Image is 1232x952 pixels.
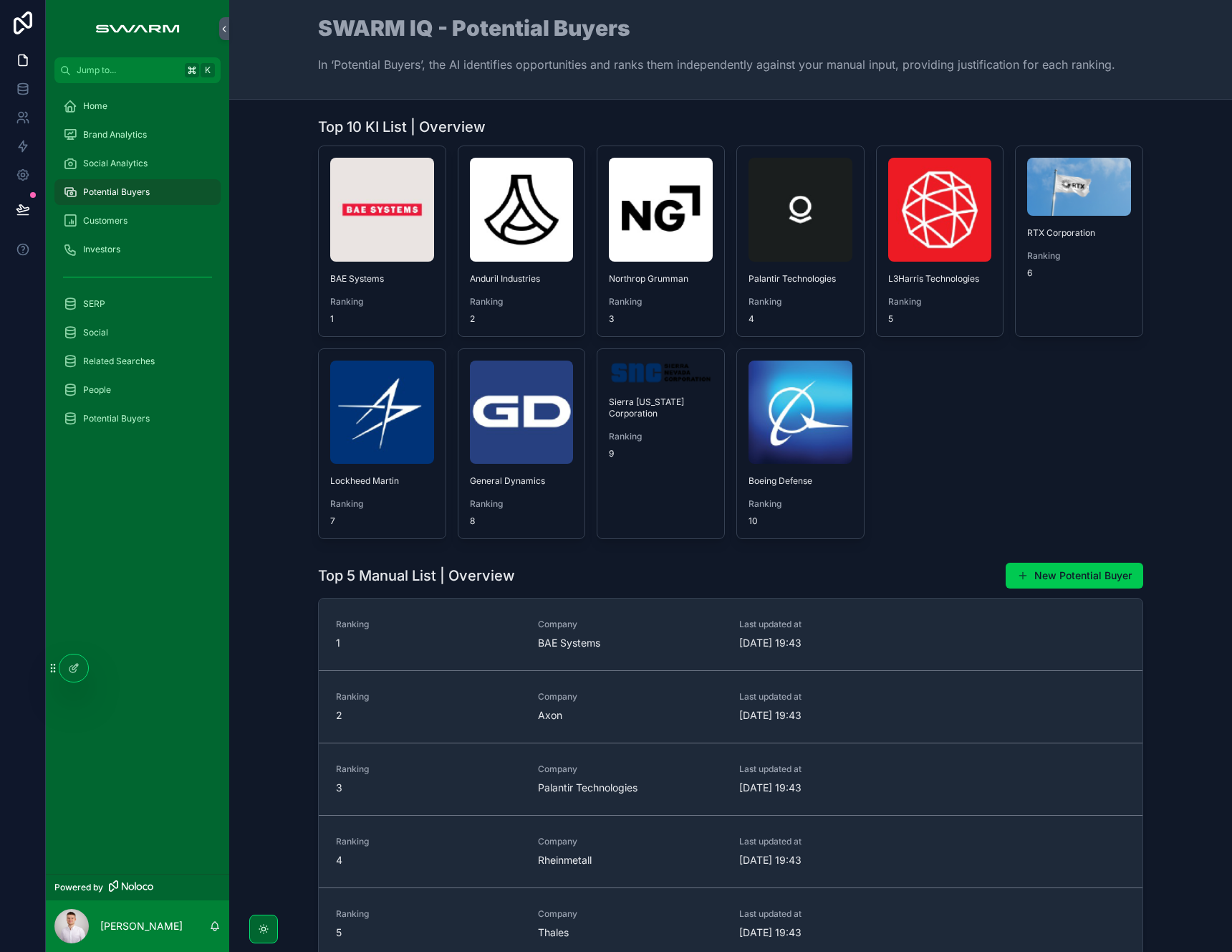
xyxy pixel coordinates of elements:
[538,853,723,867] span: Rheinmetall
[1027,267,1131,279] span: 6
[538,763,723,775] span: Company
[318,146,446,337] a: BAE SystemsRanking1
[318,17,1115,39] h1: SWARM IQ - Potential Buyers
[319,599,1142,671] a: Ranking1CompanyBAE SystemsLast updated at[DATE] 19:43
[749,475,852,487] span: Boeing Defense
[330,361,434,465] img: lockheedmartin.com
[336,908,521,920] span: Ranking
[597,348,725,540] a: Sierra [US_STATE] CorporationRanking9
[336,708,521,723] span: 2
[749,361,852,465] img: boeing.com
[749,158,852,262] img: palantir.com
[470,361,574,465] img: gd.com
[470,313,574,325] span: 2
[470,158,574,262] img: anduril.com
[46,83,229,450] div: scrollable content
[54,93,221,119] a: Home
[54,348,221,374] a: Related Searches
[54,882,103,893] span: Powered by
[83,356,155,367] span: Related Searches
[739,925,924,940] span: [DATE] 19:43
[83,186,150,198] span: Potential Buyers
[739,636,924,650] span: [DATE] 19:43
[609,158,713,262] img: northropgrumman.com
[318,566,515,586] h1: Top 5 Manual List | Overview
[319,743,1142,816] a: Ranking3CompanyPalantir TechnologiesLast updated at[DATE] 19:43
[749,296,852,308] span: Ranking
[739,708,924,723] span: [DATE] 19:43
[609,361,713,385] img: sncorp.com
[609,431,713,442] span: Ranking
[538,781,723,795] span: Palantir Technologies
[54,179,221,205] a: Potential Buyers
[319,671,1142,743] a: Ranking2CompanyAxonLast updated at[DATE] 19:43
[749,273,852,285] span: Palantir Technologies
[876,146,1004,337] a: L3Harris TechnologiesRanking5
[888,313,992,325] span: 5
[54,57,221,83] button: Jump to...K
[1015,146,1143,337] a: RTX CorporationRanking6
[83,327,108,338] span: Social
[83,413,150,424] span: Potential Buyers
[749,515,852,527] span: 10
[54,151,221,176] a: Social Analytics
[1027,250,1131,262] span: Ranking
[538,708,723,723] span: Axon
[470,515,574,527] span: 8
[1006,563,1143,589] button: New Potential Buyer
[470,475,574,487] span: General Dynamics
[330,313,434,325] span: 1
[739,781,924,795] span: [DATE] 19:43
[336,853,521,867] span: 4
[88,17,186,40] img: App logo
[739,691,924,703] span: Last updated at
[46,874,229,900] a: Powered by
[739,763,924,775] span: Last updated at
[330,158,434,262] img: baesystems.com
[54,122,221,148] a: Brand Analytics
[100,919,183,933] p: [PERSON_NAME]
[54,208,221,234] a: Customers
[888,296,992,308] span: Ranking
[330,273,434,285] span: BAE Systems
[202,65,213,76] span: K
[318,348,446,540] a: Lockheed MartinRanking7
[1027,158,1131,216] img: rtx.com
[749,498,852,510] span: Ranking
[54,291,221,317] a: SERP
[336,925,521,940] span: 5
[538,691,723,703] span: Company
[336,636,521,650] span: 1
[739,853,924,867] span: [DATE] 19:43
[330,475,434,487] span: Lockheed Martin
[470,273,574,285] span: Anduril Industries
[538,836,723,847] span: Company
[470,296,574,308] span: Ranking
[318,117,486,137] h1: Top 10 KI List | Overview
[609,448,713,460] span: 9
[83,129,147,141] span: Brand Analytics
[538,619,723,630] span: Company
[54,406,221,432] a: Potential Buyers
[739,836,924,847] span: Last updated at
[538,925,723,940] span: Thales
[609,273,713,285] span: Northrop Grumman
[538,636,723,650] span: BAE Systems
[336,836,521,847] span: Ranking
[888,158,992,262] img: l3harris.com
[83,384,111,396] span: People
[330,296,434,308] span: Ranking
[609,296,713,308] span: Ranking
[609,313,713,325] span: 3
[609,396,713,419] span: Sierra [US_STATE] Corporation
[336,781,521,795] span: 3
[54,320,221,346] a: Social
[83,158,148,169] span: Social Analytics
[336,763,521,775] span: Ranking
[739,619,924,630] span: Last updated at
[458,348,586,540] a: General DynamicsRanking8
[736,348,865,540] a: Boeing DefenseRanking10
[458,146,586,337] a: Anduril IndustriesRanking2
[538,908,723,920] span: Company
